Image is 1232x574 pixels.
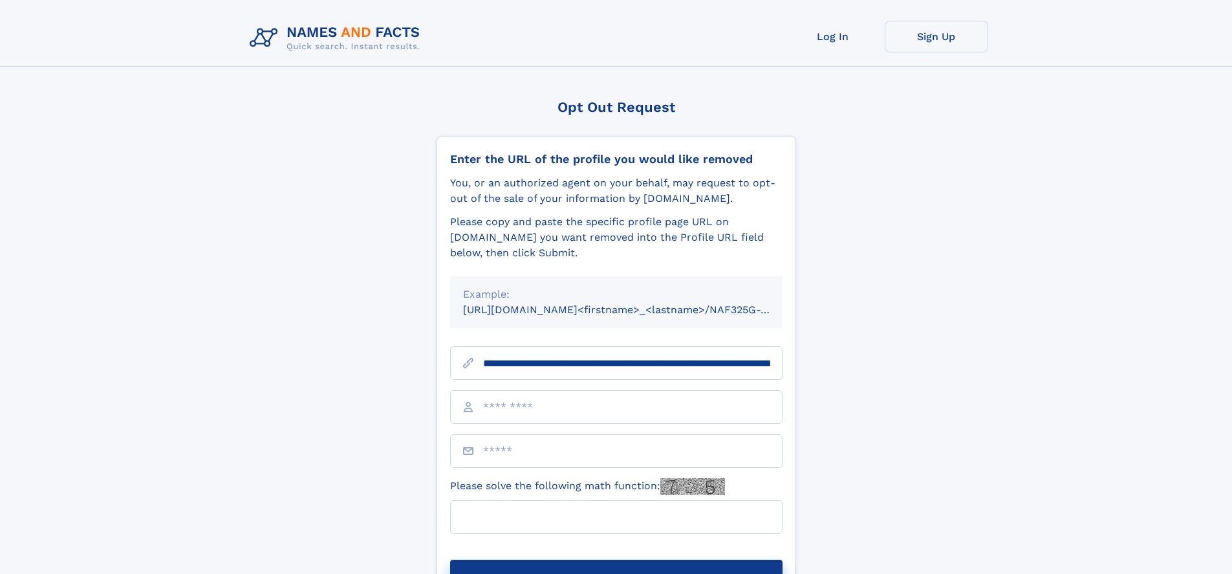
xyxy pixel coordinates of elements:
[244,21,431,56] img: Logo Names and Facts
[463,304,807,316] small: [URL][DOMAIN_NAME]<firstname>_<lastname>/NAF325G-xxxxxxxx
[437,99,796,115] div: Opt Out Request
[450,214,783,261] div: Please copy and paste the specific profile page URL on [DOMAIN_NAME] you want removed into the Pr...
[450,152,783,166] div: Enter the URL of the profile you would like removed
[450,175,783,206] div: You, or an authorized agent on your behalf, may request to opt-out of the sale of your informatio...
[463,287,770,302] div: Example:
[781,21,885,52] a: Log In
[885,21,988,52] a: Sign Up
[450,478,725,495] label: Please solve the following math function:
